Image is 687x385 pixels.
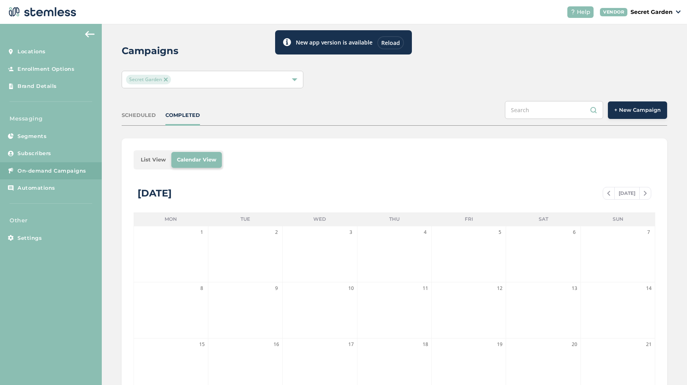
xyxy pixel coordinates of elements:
li: Sun [581,212,655,226]
span: Enrollment Options [17,65,74,73]
span: 18 [421,340,429,348]
span: 20 [571,340,578,348]
span: Locations [17,48,46,56]
span: Secret Garden [126,75,171,84]
span: 10 [347,284,355,292]
span: 2 [272,228,280,236]
img: icon_down-arrow-small-66adaf34.svg [676,10,681,14]
span: 12 [496,284,504,292]
img: icon-chevron-left-b8c47ebb.svg [607,191,610,196]
img: icon-close-accent-8a337256.svg [164,78,168,82]
span: [DATE] [614,187,640,199]
h2: Campaigns [122,44,179,58]
span: 5 [496,228,504,236]
div: SCHEDULED [122,111,156,119]
span: + New Campaign [614,106,661,114]
div: Reload [377,36,404,49]
img: icon-chevron-right-bae969c5.svg [644,191,647,196]
span: Segments [17,132,47,140]
span: Settings [17,234,42,242]
img: icon-toast-info-b13014a2.svg [283,38,291,46]
img: icon-help-white-03924b79.svg [571,10,575,14]
span: 21 [645,340,653,348]
span: Automations [17,184,55,192]
span: 9 [272,284,280,292]
span: 16 [272,340,280,348]
label: New app version is available [296,38,373,47]
img: icon-arrow-back-accent-c549486e.svg [85,31,95,37]
span: 13 [571,284,578,292]
div: VENDOR [600,8,627,16]
span: 17 [347,340,355,348]
span: 4 [421,228,429,236]
div: [DATE] [138,186,172,200]
span: 6 [571,228,578,236]
li: Wed [283,212,357,226]
span: 7 [645,228,653,236]
span: 1 [198,228,206,236]
p: Secret Garden [631,8,673,16]
span: Help [577,8,590,16]
li: Mon [134,212,208,226]
span: 11 [421,284,429,292]
span: 3 [347,228,355,236]
span: Brand Details [17,82,57,90]
li: Sat [506,212,580,226]
li: Fri [432,212,506,226]
li: Calendar View [171,152,222,168]
span: 19 [496,340,504,348]
button: + New Campaign [608,101,667,119]
span: 14 [645,284,653,292]
span: 15 [198,340,206,348]
input: Search [505,101,603,119]
iframe: Chat Widget [647,347,687,385]
span: On-demand Campaigns [17,167,86,175]
li: Thu [357,212,431,226]
span: Subscribers [17,150,51,157]
li: Tue [208,212,282,226]
span: 8 [198,284,206,292]
div: COMPLETED [165,111,200,119]
li: List View [135,152,171,168]
img: logo-dark-0685b13c.svg [6,4,76,20]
